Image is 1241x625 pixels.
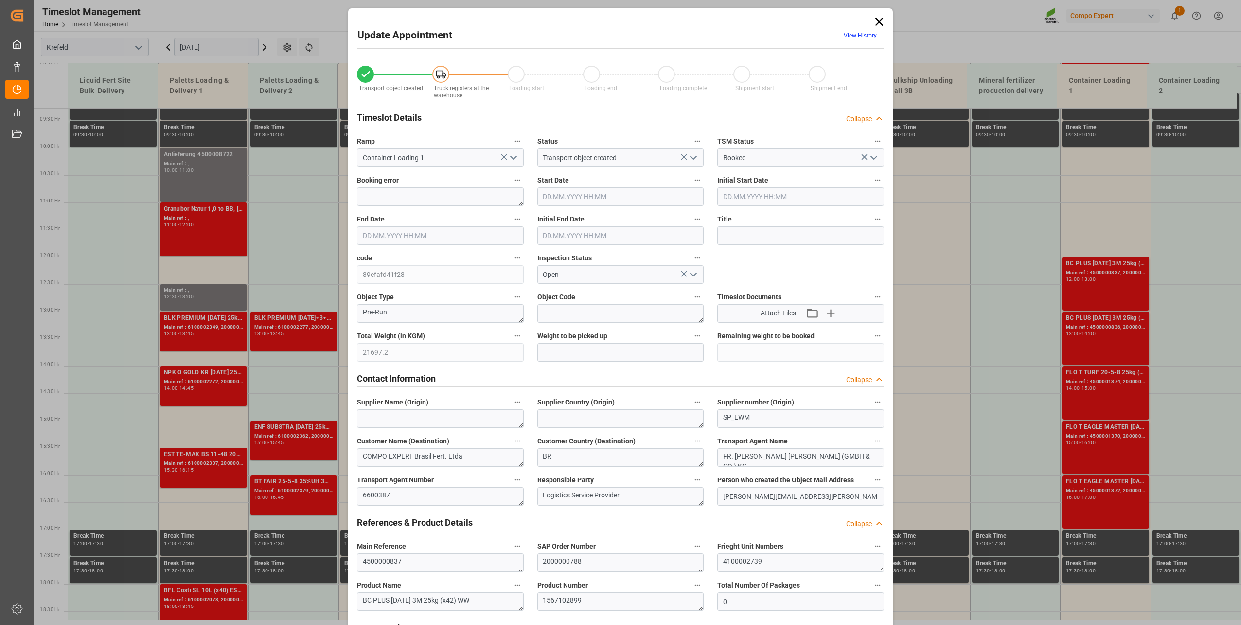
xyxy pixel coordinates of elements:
span: TSM Status [717,136,754,147]
textarea: 6600387 [357,487,524,506]
input: Type to search/select [537,148,704,167]
button: Total Weight (in KGM) [511,330,524,342]
span: Transport object created [359,85,423,92]
button: Frieght Unit Numbers [871,540,884,552]
span: Frieght Unit Numbers [717,541,783,551]
button: Person who created the Object Mail Address [871,474,884,486]
span: Responsible Party [537,475,594,485]
span: Timeslot Documents [717,292,781,302]
span: Remaining weight to be booked [717,331,815,341]
button: Initial Start Date [871,174,884,186]
button: Initial End Date [691,213,704,225]
button: open menu [866,150,880,165]
textarea: FR. [PERSON_NAME] [PERSON_NAME] (GMBH & CO.) KG [717,448,884,467]
span: Transport Agent Number [357,475,434,485]
button: Transport Agent Number [511,474,524,486]
span: Booking error [357,175,399,185]
button: SAP Order Number [691,540,704,552]
span: Customer Country (Destination) [537,436,636,446]
span: Object Code [537,292,575,302]
span: Supplier Country (Origin) [537,397,615,407]
span: Supplier number (Origin) [717,397,794,407]
h2: References & Product Details [357,516,473,529]
button: Inspection Status [691,252,704,264]
span: Person who created the Object Mail Address [717,475,854,485]
button: Customer Country (Destination) [691,435,704,447]
div: Collapse [846,375,872,385]
button: Product Number [691,579,704,591]
button: Customer Name (Destination) [511,435,524,447]
button: Transport Agent Name [871,435,884,447]
textarea: BC PLUS [DATE] 3M 25kg (x42) WW [357,592,524,611]
button: Main Reference [511,540,524,552]
span: Weight to be picked up [537,331,607,341]
span: Total Number Of Packages [717,580,800,590]
span: Title [717,214,732,224]
button: Ramp [511,135,524,147]
textarea: BR [537,448,704,467]
button: open menu [686,150,700,165]
span: Status [537,136,558,147]
span: Truck registers at the warehouse [434,85,489,99]
span: Supplier Name (Origin) [357,397,428,407]
span: Total Weight (in KGM) [357,331,425,341]
button: Object Type [511,291,524,303]
span: Product Name [357,580,401,590]
span: Object Type [357,292,394,302]
button: Weight to be picked up [691,330,704,342]
textarea: 1567102899 [537,592,704,611]
span: Inspection Status [537,253,592,263]
button: Title [871,213,884,225]
h2: Timeslot Details [357,111,422,124]
span: Attach Files [761,308,796,318]
button: open menu [505,150,520,165]
textarea: SP_EWM [717,409,884,428]
button: Remaining weight to be booked [871,330,884,342]
button: Timeslot Documents [871,291,884,303]
span: Main Reference [357,541,406,551]
span: Loading complete [660,85,707,92]
textarea: Logistics Service Provider [537,487,704,506]
button: TSM Status [871,135,884,147]
button: Object Code [691,291,704,303]
h2: Update Appointment [357,28,452,43]
input: Type to search/select [357,148,524,167]
span: Product Number [537,580,588,590]
span: Loading end [585,85,617,92]
button: Supplier number (Origin) [871,396,884,408]
textarea: 2000000788 [537,553,704,572]
span: Transport Agent Name [717,436,788,446]
span: Ramp [357,136,375,147]
div: Collapse [846,114,872,124]
h2: Contact Information [357,372,436,385]
span: End Date [357,214,385,224]
textarea: COMPO EXPERT Brasil Fert. Ltda [357,448,524,467]
span: Shipment end [811,85,847,92]
input: DD.MM.YYYY HH:MM [537,187,704,206]
span: SAP Order Number [537,541,596,551]
span: Loading start [509,85,544,92]
button: Status [691,135,704,147]
button: Supplier Country (Origin) [691,396,704,408]
button: Responsible Party [691,474,704,486]
textarea: Pre-Run [357,304,524,323]
span: Shipment start [735,85,774,92]
button: open menu [686,267,700,282]
button: Booking error [511,174,524,186]
textarea: 4100002739 [717,553,884,572]
span: Initial Start Date [717,175,768,185]
button: code [511,252,524,264]
button: Product Name [511,579,524,591]
span: Customer Name (Destination) [357,436,449,446]
span: Initial End Date [537,214,585,224]
button: Total Number Of Packages [871,579,884,591]
textarea: 4500000837 [357,553,524,572]
button: Supplier Name (Origin) [511,396,524,408]
div: Collapse [846,519,872,529]
span: code [357,253,372,263]
span: Start Date [537,175,569,185]
input: DD.MM.YYYY HH:MM [357,226,524,245]
a: View History [844,32,877,39]
input: DD.MM.YYYY HH:MM [537,226,704,245]
button: End Date [511,213,524,225]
